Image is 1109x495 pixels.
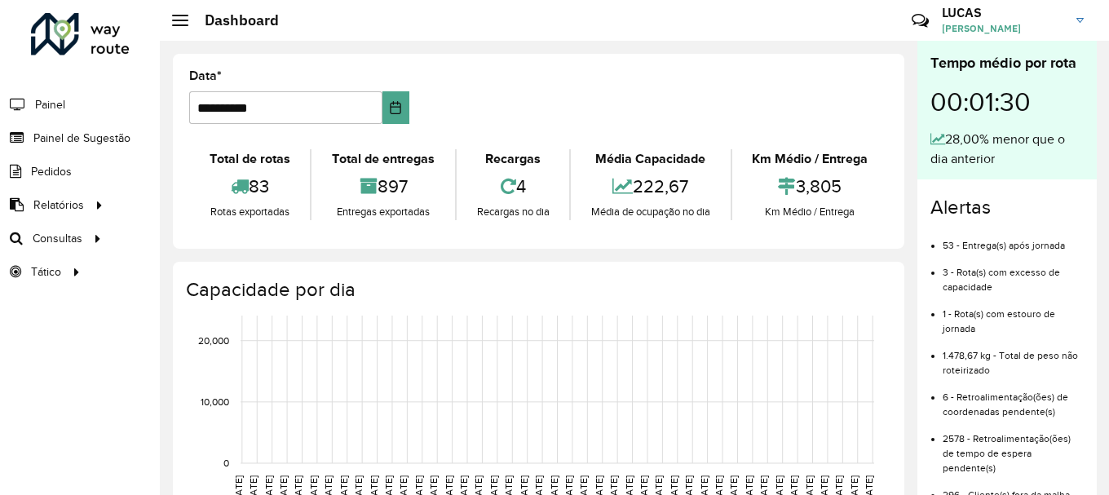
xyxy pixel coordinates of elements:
[736,169,884,204] div: 3,805
[930,52,1084,74] div: Tempo médio por rota
[193,169,306,204] div: 83
[31,163,72,180] span: Pedidos
[193,149,306,169] div: Total de rotas
[316,169,450,204] div: 897
[943,336,1084,378] li: 1.478,67 kg - Total de peso não roteirizado
[33,197,84,214] span: Relatórios
[930,74,1084,130] div: 00:01:30
[943,378,1084,419] li: 6 - Retroalimentação(ões) de coordenadas pendente(s)
[461,204,565,220] div: Recargas no dia
[943,294,1084,336] li: 1 - Rota(s) com estouro de jornada
[930,130,1084,169] div: 28,00% menor que o dia anterior
[575,204,726,220] div: Média de ocupação no dia
[943,253,1084,294] li: 3 - Rota(s) com excesso de capacidade
[575,149,726,169] div: Média Capacidade
[930,196,1084,219] h4: Alertas
[33,130,130,147] span: Painel de Sugestão
[942,5,1064,20] h3: LUCAS
[189,66,222,86] label: Data
[903,3,938,38] a: Contato Rápido
[33,230,82,247] span: Consultas
[942,21,1064,36] span: [PERSON_NAME]
[736,204,884,220] div: Km Médio / Entrega
[943,226,1084,253] li: 53 - Entrega(s) após jornada
[193,204,306,220] div: Rotas exportadas
[316,149,450,169] div: Total de entregas
[188,11,279,29] h2: Dashboard
[223,457,229,468] text: 0
[461,149,565,169] div: Recargas
[575,169,726,204] div: 222,67
[198,335,229,346] text: 20,000
[943,419,1084,475] li: 2578 - Retroalimentação(ões) de tempo de espera pendente(s)
[35,96,65,113] span: Painel
[186,278,888,302] h4: Capacidade por dia
[316,204,450,220] div: Entregas exportadas
[382,91,409,124] button: Choose Date
[461,169,565,204] div: 4
[31,263,61,281] span: Tático
[201,396,229,407] text: 10,000
[736,149,884,169] div: Km Médio / Entrega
